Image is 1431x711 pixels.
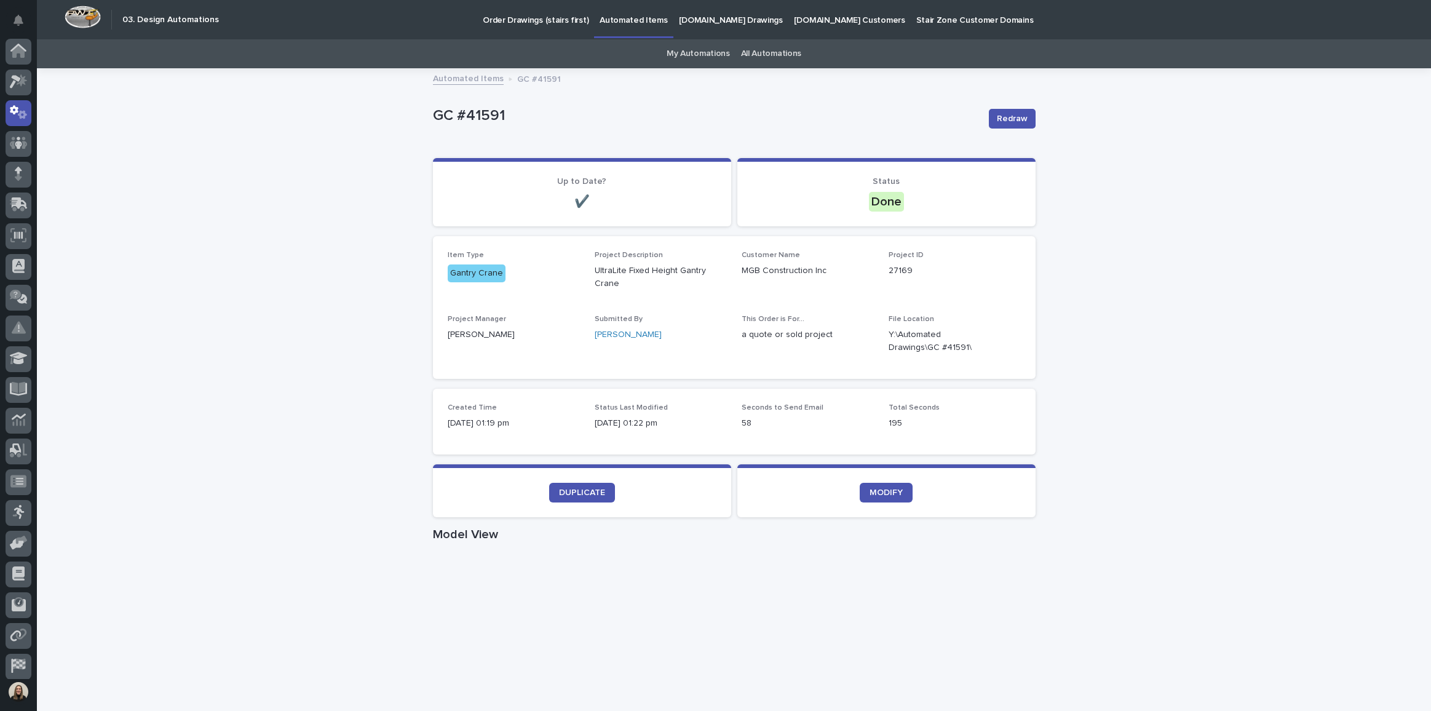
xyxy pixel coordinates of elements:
p: GC #41591 [517,71,561,85]
span: File Location [889,316,934,323]
button: Notifications [6,7,31,33]
span: DUPLICATE [559,488,605,497]
a: MODIFY [860,483,913,502]
a: Automated Items [433,71,504,85]
p: ✔️ [448,194,716,209]
button: Redraw [989,109,1036,129]
a: My Automations [667,39,730,68]
span: Status Last Modified [595,404,668,411]
a: All Automations [741,39,801,68]
span: Redraw [997,113,1028,125]
span: Up to Date? [557,177,606,186]
span: Total Seconds [889,404,940,411]
p: 27169 [889,264,1021,277]
span: Status [873,177,900,186]
span: Item Type [448,252,484,259]
button: users-avatar [6,679,31,705]
p: GC #41591 [433,107,979,125]
img: Workspace Logo [65,6,101,28]
: Y:\Automated Drawings\GC #41591\ [889,328,991,354]
a: DUPLICATE [549,483,615,502]
p: [PERSON_NAME] [448,328,580,341]
p: [DATE] 01:22 pm [595,417,727,430]
span: Project ID [889,252,924,259]
p: UltraLite Fixed Height Gantry Crane [595,264,727,290]
span: MODIFY [870,488,903,497]
p: a quote or sold project [742,328,874,341]
a: [PERSON_NAME] [595,328,662,341]
span: Seconds to Send Email [742,404,823,411]
span: Created Time [448,404,497,411]
p: 195 [889,417,1021,430]
span: Submitted By [595,316,643,323]
p: [DATE] 01:19 pm [448,417,580,430]
p: MGB Construction Inc [742,264,874,277]
div: Done [869,192,904,212]
h2: 03. Design Automations [122,15,219,25]
div: Notifications [15,15,31,34]
span: Project Manager [448,316,506,323]
h1: Model View [433,527,1036,542]
span: Project Description [595,252,663,259]
span: This Order is For... [742,316,804,323]
span: Customer Name [742,252,800,259]
p: 58 [742,417,874,430]
div: Gantry Crane [448,264,505,282]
